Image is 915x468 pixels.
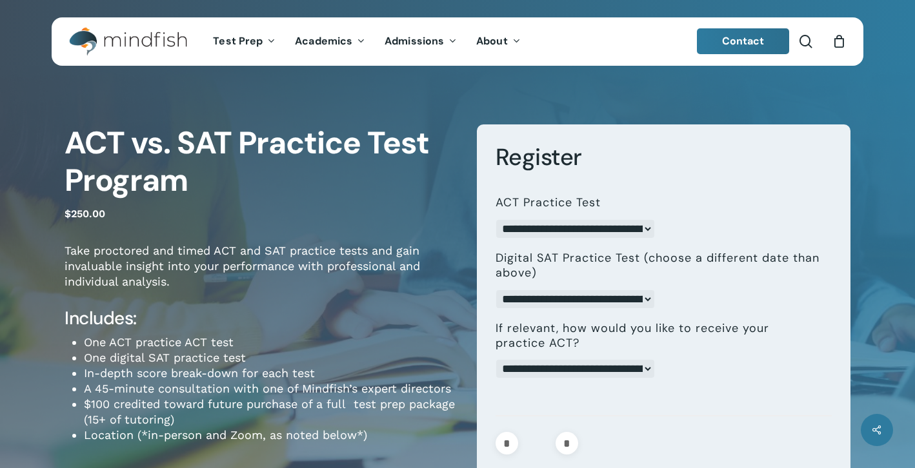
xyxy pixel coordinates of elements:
[285,36,375,47] a: Academics
[832,34,846,48] a: Cart
[65,124,457,199] h1: ACT vs. SAT Practice Test Program
[697,28,790,54] a: Contact
[476,34,508,48] span: About
[84,335,457,350] li: One ACT practice ACT test
[203,17,530,66] nav: Main Menu
[496,321,821,351] label: If relevant, how would you like to receive your practice ACT?
[496,251,821,281] label: Digital SAT Practice Test (choose a different date than above)
[84,396,457,427] li: $100 credited toward future purchase of a full test prep package (15+ of tutoring)
[65,208,105,220] bdi: 250.00
[467,36,530,47] a: About
[375,36,467,47] a: Admissions
[52,17,863,66] header: Main Menu
[84,350,457,366] li: One digital SAT practice test
[295,34,352,48] span: Academics
[65,208,71,220] span: $
[385,34,444,48] span: Admissions
[84,427,457,443] li: Location (*in-person and Zoom, as noted below*)
[65,243,457,307] p: Take proctored and timed ACT and SAT practice tests and gain invaluable insight into your perform...
[496,142,832,172] h3: Register
[496,195,601,210] label: ACT Practice Test
[213,34,263,48] span: Test Prep
[522,432,552,454] input: Product quantity
[84,366,457,381] li: In-depth score break-down for each test
[722,34,765,48] span: Contact
[84,381,457,396] li: A 45-minute consultation with one of Mindfish’s expert directors
[203,36,285,47] a: Test Prep
[65,307,457,330] h4: Includes:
